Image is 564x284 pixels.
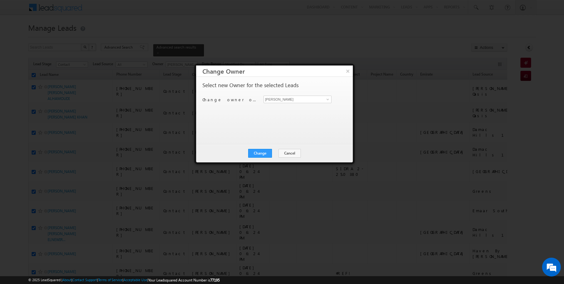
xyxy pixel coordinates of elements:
[33,33,105,41] div: Chat with us now
[202,82,299,88] p: Select new Owner for the selected Leads
[202,97,259,103] p: Change owner of 23 leads to
[248,149,272,158] button: Change
[264,96,332,103] input: Type to Search
[11,33,26,41] img: d_60004797649_company_0_60004797649
[98,278,123,282] a: Terms of Service
[210,278,220,282] span: 77195
[343,66,353,76] button: ×
[279,149,301,158] button: Cancel
[85,193,114,202] em: Start Chat
[202,66,353,76] h3: Change Owner
[323,96,331,103] a: Show All Items
[8,58,114,188] textarea: Type your message and hit 'Enter'
[103,3,118,18] div: Minimize live chat window
[62,278,71,282] a: About
[72,278,97,282] a: Contact Support
[148,278,220,282] span: Your Leadsquared Account Number is
[28,277,220,283] span: © 2025 LeadSquared | | | | |
[123,278,147,282] a: Acceptable Use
